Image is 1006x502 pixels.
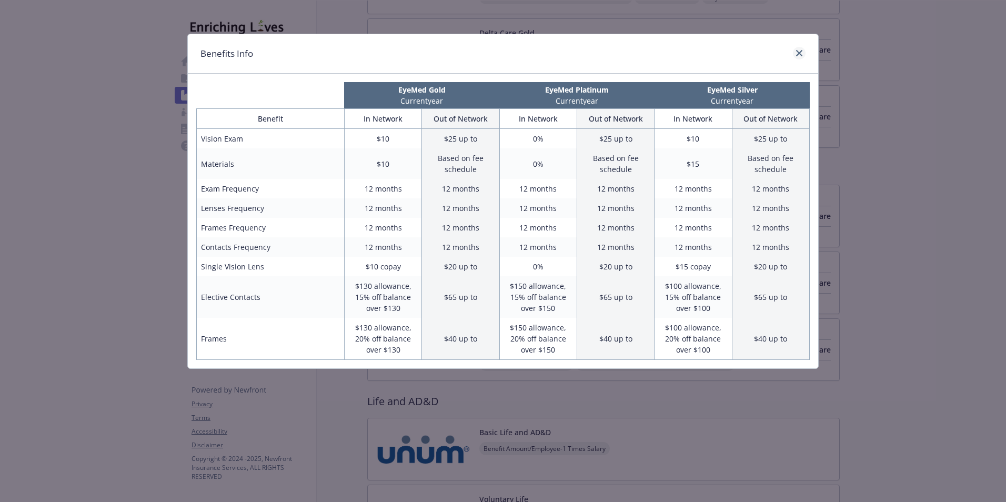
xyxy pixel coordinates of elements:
[197,148,345,179] td: Materials
[655,237,732,257] td: 12 months
[499,237,577,257] td: 12 months
[655,276,732,318] td: $100 allowance, 15% off balance over $100
[577,257,654,276] td: $20 up to
[422,148,499,179] td: Based on fee schedule
[197,218,345,237] td: Frames Frequency
[197,318,345,360] td: Frames
[197,257,345,276] td: Single Vision Lens
[422,276,499,318] td: $65 up to
[577,179,654,198] td: 12 months
[499,318,577,360] td: $150 allowance, 20% off balance over $150
[577,276,654,318] td: $65 up to
[197,129,345,149] td: Vision Exam
[344,109,421,129] th: In Network
[422,237,499,257] td: 12 months
[197,276,345,318] td: Elective Contacts
[732,218,809,237] td: 12 months
[577,218,654,237] td: 12 months
[196,82,344,108] th: intentionally left blank
[732,198,809,218] td: 12 months
[499,276,577,318] td: $150 allowance, 15% off balance over $150
[197,179,345,198] td: Exam Frequency
[501,84,652,95] p: EyeMed Platinum
[422,109,499,129] th: Out of Network
[422,218,499,237] td: 12 months
[655,148,732,179] td: $15
[187,34,819,369] div: compare plan details
[346,84,497,95] p: EyeMed Gold
[422,129,499,149] td: $25 up to
[732,179,809,198] td: 12 months
[499,218,577,237] td: 12 months
[577,148,654,179] td: Based on fee schedule
[499,148,577,179] td: 0%
[732,257,809,276] td: $20 up to
[577,318,654,360] td: $40 up to
[197,237,345,257] td: Contacts Frequency
[732,318,809,360] td: $40 up to
[577,129,654,149] td: $25 up to
[732,129,809,149] td: $25 up to
[344,218,421,237] td: 12 months
[197,109,345,129] th: Benefit
[655,198,732,218] td: 12 months
[657,95,808,106] p: Current year
[655,179,732,198] td: 12 months
[732,148,809,179] td: Based on fee schedule
[344,237,421,257] td: 12 months
[655,218,732,237] td: 12 months
[499,109,577,129] th: In Network
[344,318,421,360] td: $130 allowance, 20% off balance over $130
[344,198,421,218] td: 12 months
[655,257,732,276] td: $15 copay
[499,129,577,149] td: 0%
[657,84,808,95] p: EyeMed Silver
[344,257,421,276] td: $10 copay
[344,148,421,179] td: $10
[655,109,732,129] th: In Network
[793,47,806,59] a: close
[499,198,577,218] td: 12 months
[422,257,499,276] td: $20 up to
[422,179,499,198] td: 12 months
[422,198,499,218] td: 12 months
[732,276,809,318] td: $65 up to
[577,109,654,129] th: Out of Network
[197,198,345,218] td: Lenses Frequency
[422,318,499,360] td: $40 up to
[499,179,577,198] td: 12 months
[655,129,732,149] td: $10
[346,95,497,106] p: Current year
[499,257,577,276] td: 0%
[344,179,421,198] td: 12 months
[577,198,654,218] td: 12 months
[732,109,809,129] th: Out of Network
[732,237,809,257] td: 12 months
[501,95,652,106] p: Current year
[344,129,421,149] td: $10
[577,237,654,257] td: 12 months
[655,318,732,360] td: $100 allowance, 20% off balance over $100
[200,47,253,61] h1: Benefits Info
[344,276,421,318] td: $130 allowance, 15% off balance over $130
